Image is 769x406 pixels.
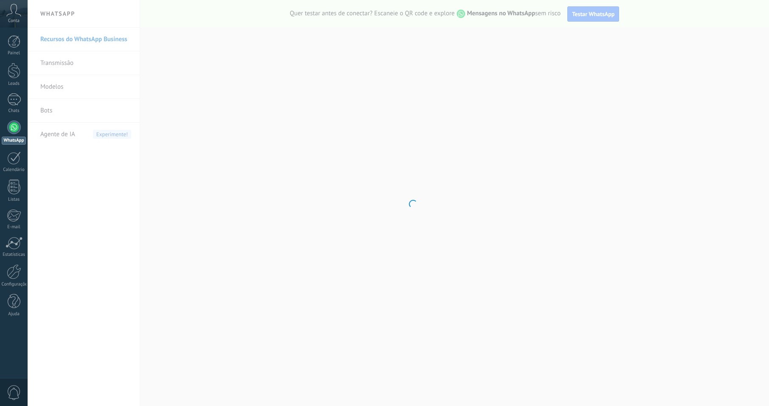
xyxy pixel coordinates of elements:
div: Leads [2,81,26,87]
div: Ajuda [2,311,26,317]
div: Painel [2,50,26,56]
div: Listas [2,197,26,202]
div: Calendário [2,167,26,173]
div: Estatísticas [2,252,26,258]
div: WhatsApp [2,137,26,145]
div: Chats [2,108,26,114]
span: Conta [8,18,20,24]
div: Configurações [2,282,26,287]
div: E-mail [2,224,26,230]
